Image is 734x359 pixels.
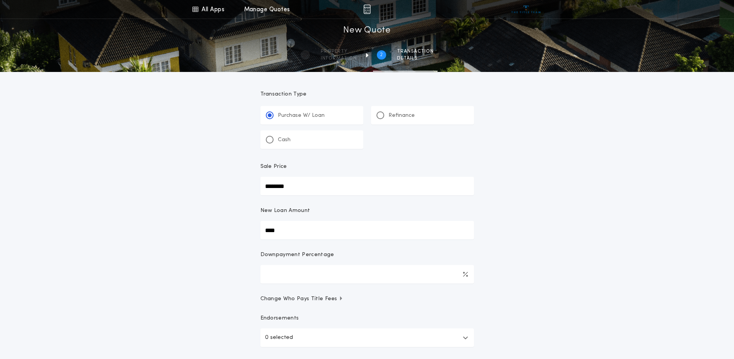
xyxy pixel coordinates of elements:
p: 0 selected [265,333,293,342]
input: Downpayment Percentage [260,265,474,284]
span: Change Who Pays Title Fees [260,295,344,303]
p: Transaction Type [260,91,474,98]
img: img [363,5,371,14]
h2: 2 [380,52,383,58]
input: Sale Price [260,177,474,195]
p: Refinance [388,112,415,120]
p: Downpayment Percentage [260,251,334,259]
button: Change Who Pays Title Fees [260,295,474,303]
p: Sale Price [260,163,287,171]
input: New Loan Amount [260,221,474,239]
span: Transaction [397,48,434,55]
img: vs-icon [512,5,541,13]
p: Cash [278,136,291,144]
h1: New Quote [343,24,390,37]
button: 0 selected [260,328,474,347]
span: details [397,55,434,62]
span: Property [321,48,357,55]
p: New Loan Amount [260,207,310,215]
span: information [321,55,357,62]
p: Purchase W/ Loan [278,112,325,120]
p: Endorsements [260,315,474,322]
